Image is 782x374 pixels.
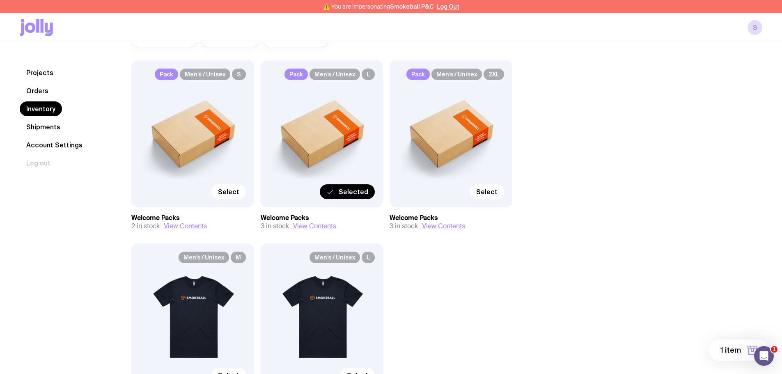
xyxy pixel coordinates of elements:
[720,345,741,355] span: 1 item
[20,156,57,170] button: Log out
[406,69,430,80] span: Pack
[754,346,774,366] iframe: Intercom live chat
[484,69,504,80] span: 2XL
[323,3,433,10] span: ⚠️ You are impersonating
[20,83,55,98] a: Orders
[390,214,512,222] h3: Welcome Packs
[310,69,360,80] span: Men’s / Unisex
[293,222,336,230] button: View Contents
[164,222,207,230] button: View Contents
[20,138,89,152] a: Account Settings
[131,214,254,222] h3: Welcome Packs
[20,65,60,80] a: Projects
[155,69,178,80] span: Pack
[422,222,465,230] button: View Contents
[362,252,375,263] span: L
[362,69,375,80] span: L
[748,20,762,35] a: S
[232,69,246,80] span: S
[20,101,62,116] a: Inventory
[20,119,67,134] a: Shipments
[771,346,777,353] span: 1
[431,69,482,80] span: Men’s / Unisex
[231,252,246,263] span: M
[179,252,229,263] span: Men’s / Unisex
[218,188,239,196] span: Select
[131,222,160,230] span: 2 in stock
[180,69,230,80] span: Men’s / Unisex
[390,222,418,230] span: 3 in stock
[261,214,383,222] h3: Welcome Packs
[310,252,360,263] span: Men’s / Unisex
[339,188,368,196] span: Selected
[284,69,308,80] span: Pack
[390,3,433,10] span: Smokeball P&C
[437,3,459,10] button: Log Out
[476,188,498,196] span: Select
[709,340,769,361] button: 1 item
[261,222,289,230] span: 3 in stock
